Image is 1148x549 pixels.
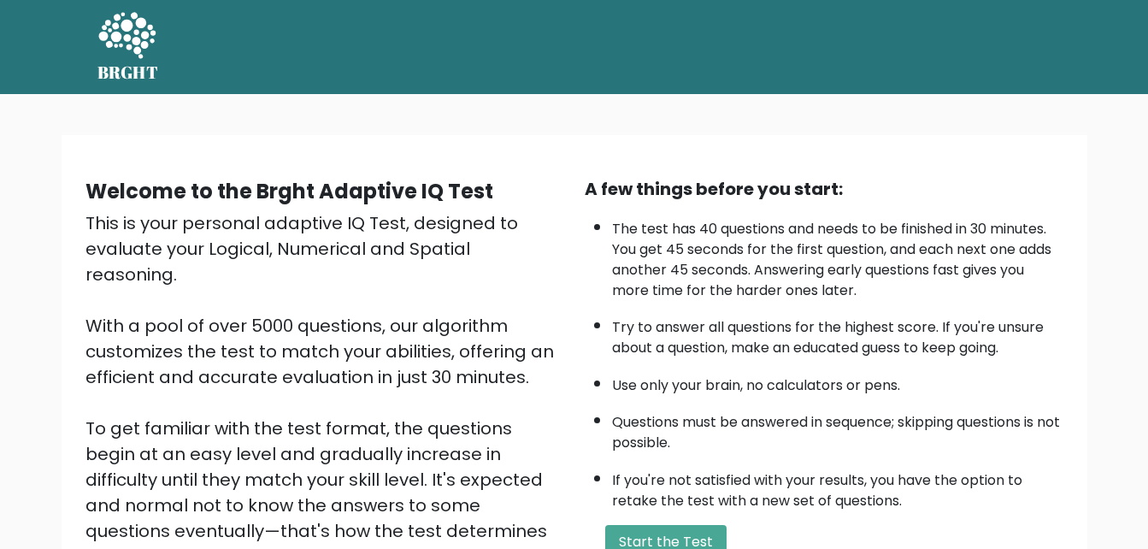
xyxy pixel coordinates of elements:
a: BRGHT [97,7,159,87]
li: The test has 40 questions and needs to be finished in 30 minutes. You get 45 seconds for the firs... [612,210,1063,301]
h5: BRGHT [97,62,159,83]
li: Questions must be answered in sequence; skipping questions is not possible. [612,404,1063,453]
div: A few things before you start: [585,176,1063,202]
b: Welcome to the Brght Adaptive IQ Test [85,177,493,205]
li: Try to answer all questions for the highest score. If you're unsure about a question, make an edu... [612,309,1063,358]
li: Use only your brain, no calculators or pens. [612,367,1063,396]
li: If you're not satisfied with your results, you have the option to retake the test with a new set ... [612,462,1063,511]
